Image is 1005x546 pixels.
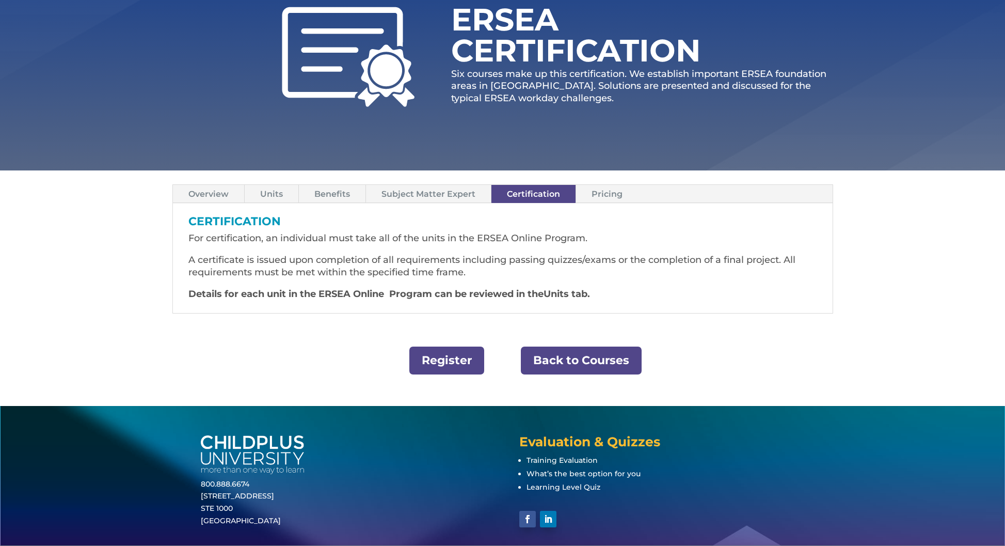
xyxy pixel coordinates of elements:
[366,185,491,203] a: Subject Matter Expert
[201,479,249,489] a: 800.888.6674
[527,469,641,478] a: What’s the best option for you
[491,185,576,203] a: Certification
[409,347,484,375] a: Register
[540,511,556,527] a: Follow on LinkedIn
[173,185,244,203] a: Overview
[188,288,590,300] strong: Details for each unit in the ERSEA Online Program can be reviewed in theUnits tab.
[521,347,642,375] a: Back to Courses
[576,185,638,203] a: Pricing
[519,511,536,527] a: Follow on Facebook
[527,456,598,465] a: Training Evaluation
[188,232,817,254] p: For certification, an individual must take all of the units in the ERSEA Online Program.
[299,185,365,203] a: Benefits
[451,4,725,71] h1: ERSEA Certification
[188,216,817,232] h3: CERTIFICATION
[188,254,817,288] p: A certificate is issued upon completion of all requirements including passing quizzes/exams or th...
[201,491,281,525] a: [STREET_ADDRESS]STE 1000[GEOGRAPHIC_DATA]
[451,68,833,104] p: Six courses make up this certification. We establish important ERSEA foundation areas in [GEOGRAP...
[201,435,304,474] img: white-cpu-wordmark
[527,482,600,492] a: Learning Level Quiz
[519,435,804,454] h4: Evaluation & Quizzes
[245,185,298,203] a: Units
